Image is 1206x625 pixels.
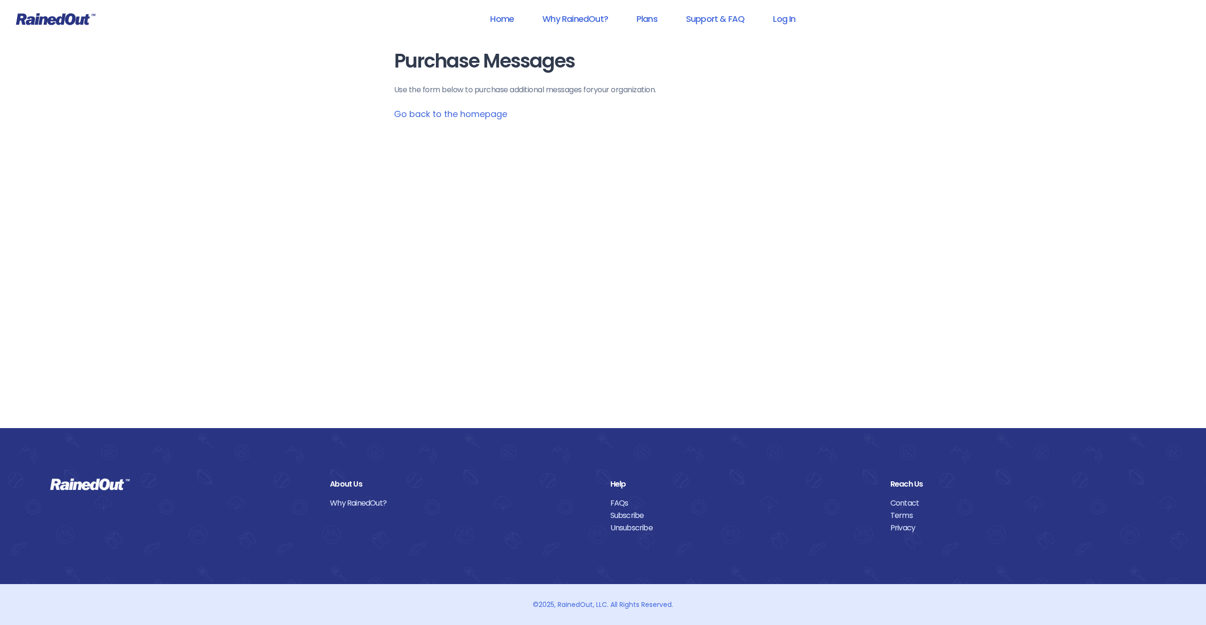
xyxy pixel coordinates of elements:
div: About Us [330,478,596,490]
p: Use the form below to purchase additional messages for your organization . [394,84,812,96]
h1: Purchase Messages [394,50,812,72]
a: Privacy [890,522,1156,534]
a: Support & FAQ [674,8,757,29]
a: Home [478,8,526,29]
a: Log In [761,8,808,29]
a: Plans [624,8,670,29]
a: Unsubscribe [610,522,876,534]
a: FAQs [610,497,876,509]
a: Subscribe [610,509,876,522]
a: Contact [890,497,1156,509]
a: Why RainedOut? [330,497,596,509]
a: Why RainedOut? [530,8,620,29]
a: Terms [890,509,1156,522]
div: Help [610,478,876,490]
div: Reach Us [890,478,1156,490]
a: Go back to the homepage [394,108,507,120]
